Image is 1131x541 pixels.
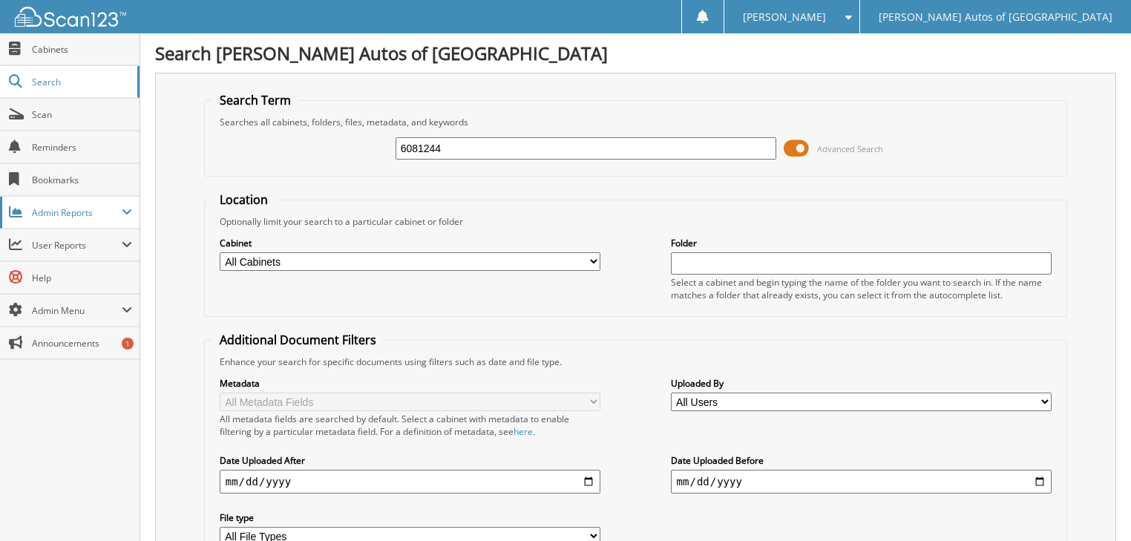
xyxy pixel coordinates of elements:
[220,237,601,249] label: Cabinet
[32,272,132,284] span: Help
[671,237,1052,249] label: Folder
[1057,470,1131,541] iframe: Chat Widget
[220,413,601,438] div: All metadata fields are searched by default. Select a cabinet with metadata to enable filtering b...
[817,143,883,154] span: Advanced Search
[15,7,126,27] img: scan123-logo-white.svg
[212,191,275,208] legend: Location
[671,377,1052,390] label: Uploaded By
[32,304,122,317] span: Admin Menu
[671,470,1052,494] input: end
[671,454,1052,467] label: Date Uploaded Before
[671,276,1052,301] div: Select a cabinet and begin typing the name of the folder you want to search in. If the name match...
[32,108,132,121] span: Scan
[220,377,601,390] label: Metadata
[32,206,122,219] span: Admin Reports
[122,338,134,350] div: 1
[743,13,826,22] span: [PERSON_NAME]
[32,43,132,56] span: Cabinets
[32,141,132,154] span: Reminders
[879,13,1112,22] span: [PERSON_NAME] Autos of [GEOGRAPHIC_DATA]
[32,76,130,88] span: Search
[212,215,1060,228] div: Optionally limit your search to a particular cabinet or folder
[220,470,601,494] input: start
[155,41,1116,65] h1: Search [PERSON_NAME] Autos of [GEOGRAPHIC_DATA]
[212,355,1060,368] div: Enhance your search for specific documents using filters such as date and file type.
[212,92,298,108] legend: Search Term
[32,337,132,350] span: Announcements
[32,174,132,186] span: Bookmarks
[212,332,384,348] legend: Additional Document Filters
[220,511,601,524] label: File type
[514,425,533,438] a: here
[212,116,1060,128] div: Searches all cabinets, folders, files, metadata, and keywords
[32,239,122,252] span: User Reports
[220,454,601,467] label: Date Uploaded After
